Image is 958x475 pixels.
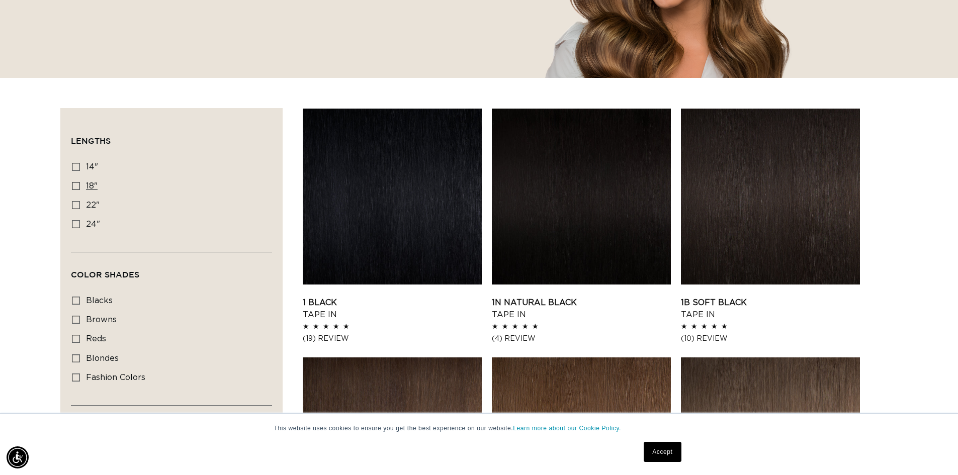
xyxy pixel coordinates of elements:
a: Learn more about our Cookie Policy. [513,425,621,432]
span: reds [86,335,106,343]
div: Accessibility Menu [7,446,29,468]
span: 18" [86,182,98,190]
summary: Lengths (0 selected) [71,119,272,155]
span: 14" [86,163,98,171]
span: 24" [86,220,100,228]
span: blondes [86,354,119,362]
span: fashion colors [86,373,145,382]
span: browns [86,316,117,324]
summary: Color Technique (0 selected) [71,406,272,442]
a: 1 Black Tape In [303,297,482,321]
a: Accept [644,442,681,462]
span: blacks [86,297,113,305]
summary: Color Shades (0 selected) [71,252,272,289]
span: 22" [86,201,100,209]
a: 1N Natural Black Tape In [492,297,671,321]
p: This website uses cookies to ensure you get the best experience on our website. [274,424,684,433]
a: 1B Soft Black Tape In [681,297,860,321]
span: Lengths [71,136,111,145]
span: Color Shades [71,270,139,279]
